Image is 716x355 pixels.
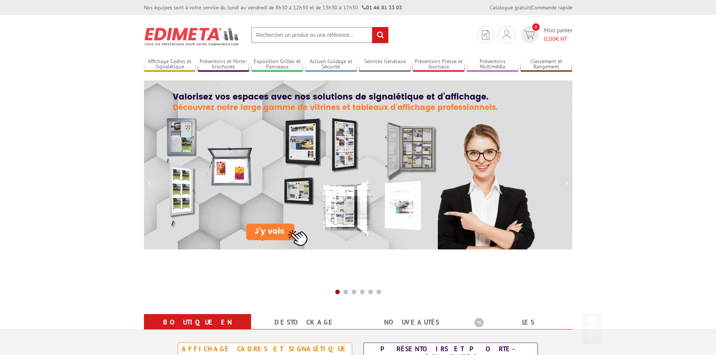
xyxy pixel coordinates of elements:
[581,313,602,344] a: Haut de la page
[544,35,572,43] span: € HT
[519,26,572,43] a: devis rapide 0 Mon panier 0,00€ HT
[467,58,519,71] a: Présentoirs Multimédia
[367,316,456,329] a: nouveautés
[144,4,402,11] div: Nos équipes sont à votre service du lundi au vendredi de 8h30 à 12h30 et de 13h30 à 17h30
[503,30,511,39] img: devis rapide
[180,345,350,353] div: Affichage Cadres et Signalétique
[153,316,242,343] a: Boutique en ligne
[490,4,530,11] a: Catalogue gratuit
[532,23,540,31] span: 0
[544,26,572,43] span: Mon panier
[490,4,572,11] div: |
[305,58,357,71] a: Accueil Guidage et Sécurité
[531,4,572,11] a: Commande rapide
[474,316,563,343] a: Les promotions
[251,27,389,43] input: Rechercher un produit ou une référence...
[144,58,196,71] a: Affichage Cadres et Signalétique
[521,58,572,71] a: Classement et Rangement
[413,58,465,71] a: Présentoirs Presse et Journaux
[359,58,411,71] a: Services Généraux
[251,58,303,71] a: Exposition Grilles et Panneaux
[362,4,402,11] strong: 01 46 81 33 03
[372,27,388,43] input: rechercher
[482,30,489,39] img: devis rapide
[524,30,535,39] img: devis rapide
[144,23,240,50] img: Présentoir, panneau, stand - Edimeta - PLV, affichage, mobilier bureau, entreprise
[260,316,349,329] a: Destockage
[198,58,250,71] a: Présentoirs et Porte-brochures
[544,35,556,42] span: 0,00
[474,316,568,331] b: Les promotions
